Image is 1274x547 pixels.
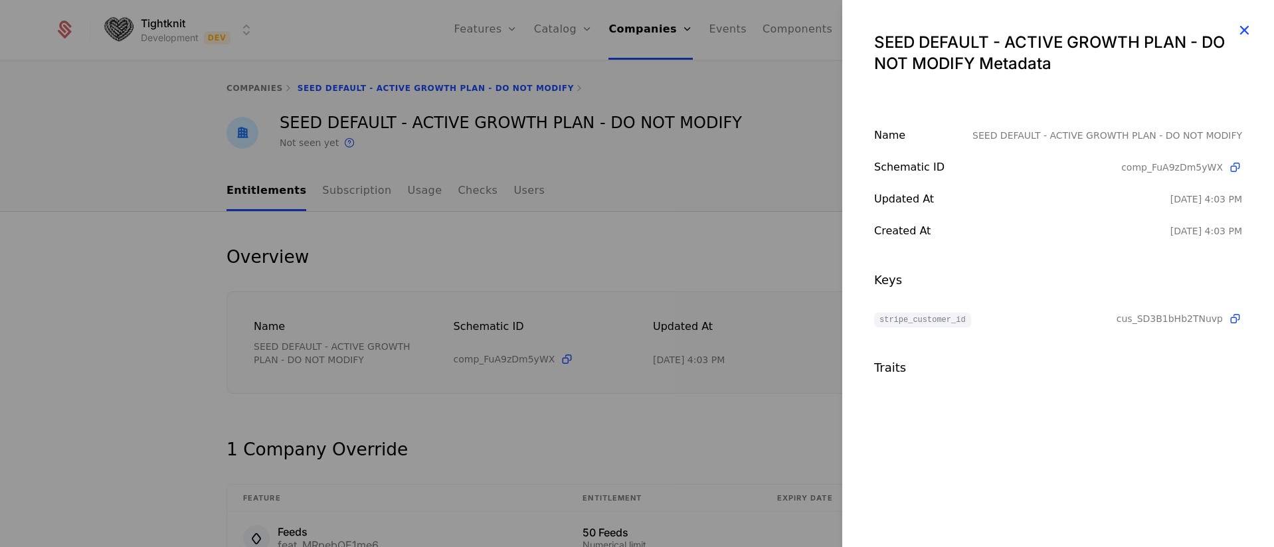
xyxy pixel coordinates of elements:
div: Created at [874,223,1170,239]
div: Traits [874,358,1242,377]
div: 8/28/25, 4:03 PM [1170,224,1242,238]
div: Schematic ID [874,159,1121,175]
span: comp_FuA9zDm5yWX [1121,161,1223,174]
div: SEED DEFAULT - ACTIVE GROWTH PLAN - DO NOT MODIFY [972,127,1242,143]
span: stripe_customer_id [874,313,971,327]
div: SEED DEFAULT - ACTIVE GROWTH PLAN - DO NOT MODIFY Metadata [874,32,1242,74]
div: Keys [874,271,1242,289]
div: 8/28/25, 4:03 PM [1170,193,1242,206]
span: cus_SD3B1bHb2TNuvp [1117,312,1223,325]
div: Updated at [874,191,1170,207]
div: Name [874,127,972,143]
